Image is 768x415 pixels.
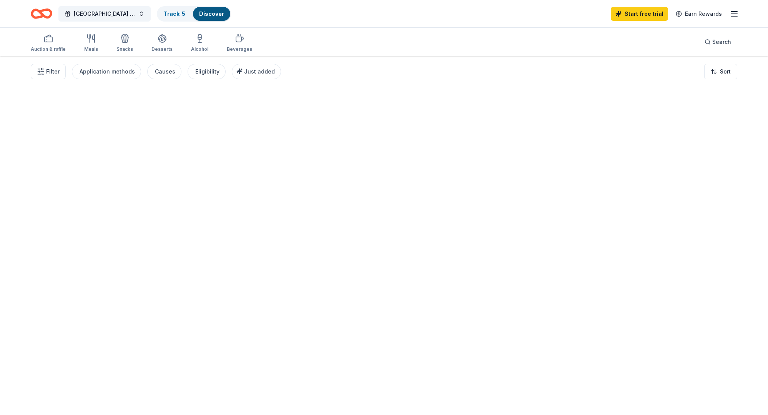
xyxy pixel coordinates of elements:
button: [GEOGRAPHIC_DATA] Sock Hop Fundraising Gala [58,6,151,22]
span: [GEOGRAPHIC_DATA] Sock Hop Fundraising Gala [74,9,135,18]
a: Discover [199,10,224,17]
div: Meals [84,46,98,52]
button: Snacks [116,31,133,56]
div: Alcohol [191,46,208,52]
a: Track· 5 [164,10,185,17]
button: Desserts [151,31,173,56]
button: Application methods [72,64,141,79]
div: Snacks [116,46,133,52]
div: Desserts [151,46,173,52]
a: Start free trial [611,7,668,21]
button: Track· 5Discover [157,6,231,22]
a: Earn Rewards [671,7,726,21]
button: Eligibility [188,64,226,79]
div: Causes [155,67,175,76]
div: Application methods [80,67,135,76]
div: Auction & raffle [31,46,66,52]
button: Alcohol [191,31,208,56]
button: Meals [84,31,98,56]
span: Search [712,37,731,47]
button: Auction & raffle [31,31,66,56]
div: Eligibility [195,67,219,76]
button: Just added [232,64,281,79]
a: Home [31,5,52,23]
button: Beverages [227,31,252,56]
span: Filter [46,67,60,76]
span: Sort [720,67,731,76]
span: Just added [244,68,275,75]
button: Causes [147,64,181,79]
button: Search [698,34,737,50]
div: Beverages [227,46,252,52]
button: Filter [31,64,66,79]
button: Sort [704,64,737,79]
